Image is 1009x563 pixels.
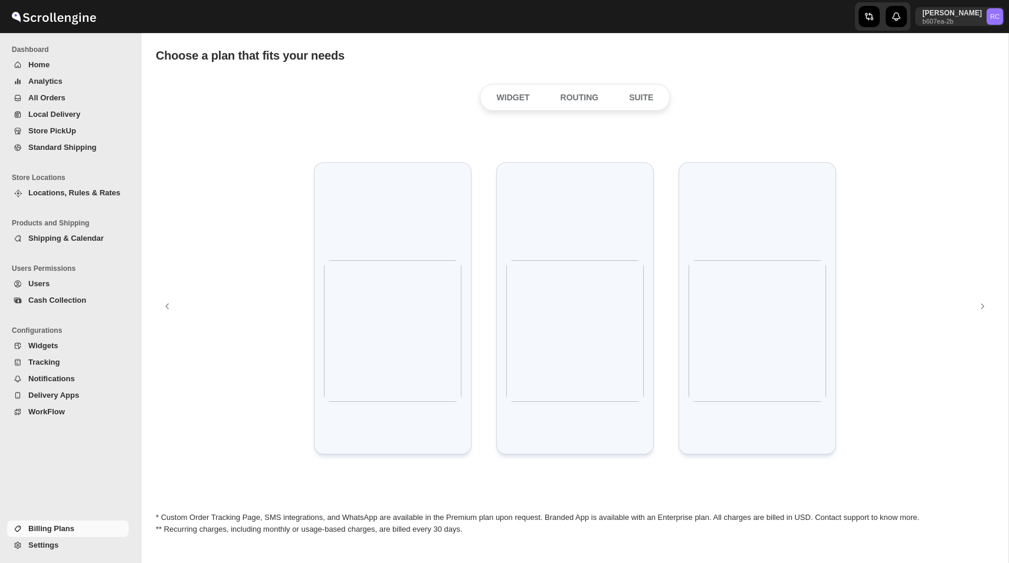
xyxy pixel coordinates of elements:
span: Rahul Chopra [987,8,1003,25]
span: Widgets [28,341,58,350]
button: Tracking [7,354,129,371]
span: All Orders [28,93,65,102]
button: SUITE [615,87,667,108]
button: ROUTING [546,87,613,108]
span: Local Delivery [28,110,80,119]
span: Dashboard [12,45,133,54]
span: Billing Plans [28,524,74,533]
button: WIDGET [483,87,544,108]
button: All Orders [7,90,129,106]
button: Settings [7,537,129,554]
span: Notifications [28,374,75,383]
button: Home [7,57,129,73]
img: ScrollEngine [9,2,98,31]
span: Configurations [12,326,133,335]
span: Products and Shipping [12,218,133,228]
button: Users [7,276,129,292]
p: b607ea-2b [922,18,982,25]
button: WorkFlow [7,404,129,420]
button: Notifications [7,371,129,387]
p: SUITE [629,91,653,103]
button: Locations, Rules & Rates [7,185,129,201]
span: Store PickUp [28,126,76,135]
span: Locations, Rules & Rates [28,188,120,197]
button: Cash Collection [7,292,129,309]
button: User menu [915,7,1004,26]
span: Standard Shipping [28,143,97,152]
button: Delivery Apps [7,387,129,404]
button: Shipping & Calendar [7,230,129,247]
span: Store Locations [12,173,133,182]
span: Users Permissions [12,264,133,273]
p: ROUTING [561,91,599,103]
text: RC [990,13,1000,20]
p: [PERSON_NAME] [922,8,982,18]
span: Analytics [28,77,63,86]
span: Cash Collection [28,296,86,305]
span: Users [28,279,50,288]
span: Shipping & Calendar [28,234,104,243]
button: Widgets [7,338,129,354]
span: WorkFlow [28,407,65,416]
span: Delivery Apps [28,391,79,400]
div: * Custom Order Tracking Page, SMS integrations, and WhatsApp are available in the Premium plan up... [156,117,994,535]
button: Billing Plans [7,521,129,537]
p: WIDGET [497,91,530,103]
span: Choose a plan that fits your needs [156,49,345,62]
span: Tracking [28,358,60,366]
span: Home [28,60,50,69]
span: Settings [28,541,58,549]
button: Analytics [7,73,129,90]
